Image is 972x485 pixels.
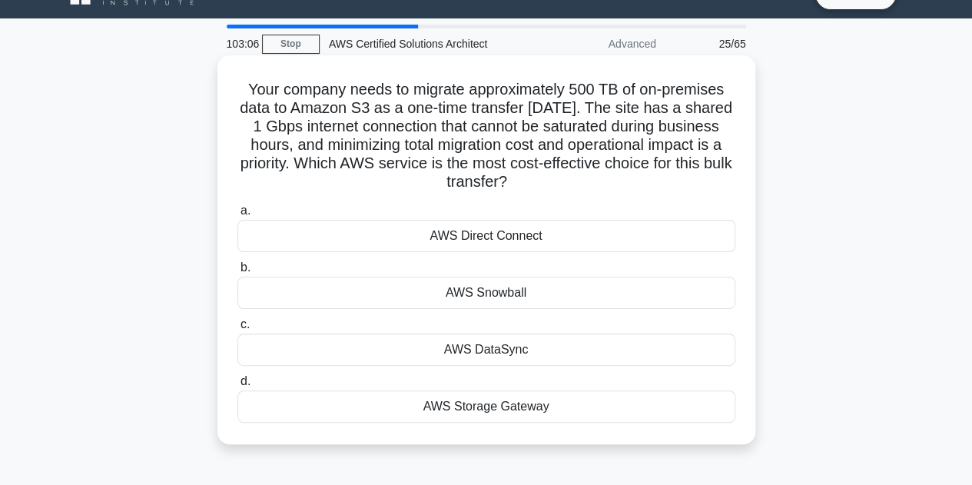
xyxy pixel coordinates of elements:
div: Advanced [531,28,665,59]
span: c. [241,317,250,331]
span: b. [241,261,250,274]
div: AWS Certified Solutions Architect [320,28,531,59]
h5: Your company needs to migrate approximately 500 TB of on-premises data to Amazon S3 as a one-time... [236,80,737,192]
div: AWS Snowball [237,277,735,309]
div: AWS Storage Gateway [237,390,735,423]
div: 103:06 [217,28,262,59]
div: AWS Direct Connect [237,220,735,252]
a: Stop [262,35,320,54]
div: 25/65 [665,28,755,59]
div: AWS DataSync [237,334,735,366]
span: a. [241,204,250,217]
span: d. [241,374,250,387]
